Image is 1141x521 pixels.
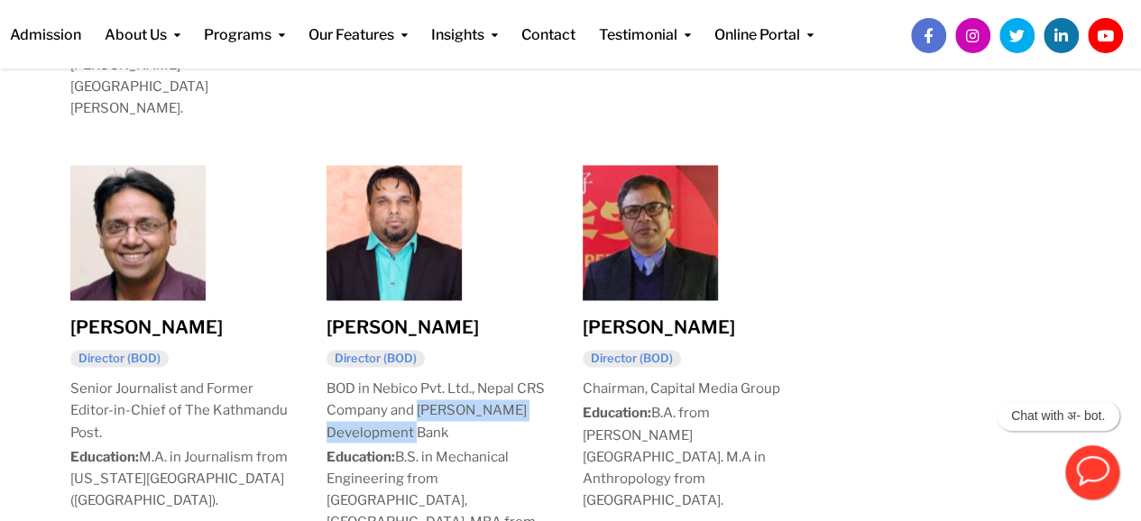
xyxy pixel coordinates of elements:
[327,223,462,240] a: Rajesh Rauniyar
[583,316,735,338] a: [PERSON_NAME]
[70,448,139,464] strong: Education:
[70,445,290,510] p: M.A. in Journalism from [US_STATE][GEOGRAPHIC_DATA] ([GEOGRAPHIC_DATA]).
[70,316,223,338] a: [PERSON_NAME]
[70,378,290,443] p: Senior Journalist and Former Editor-in-Chief of The Kathmandu Post.
[583,378,803,399] p: Chairman, Capital Media Group
[583,223,718,240] a: Prakash Babu Paudel
[1011,408,1105,424] p: Chat with अ- bot.
[327,378,547,443] p: BOD in Nebico Pvt. Ltd., Nepal CRS Company and [PERSON_NAME] Development Bank
[70,223,206,240] a: Akhilesh Upadhyay
[583,405,651,421] strong: Education:
[327,350,425,367] h6: Director (BOD)
[583,402,803,510] p: B.A. from [PERSON_NAME][GEOGRAPHIC_DATA]. M.A in Anthropology from [GEOGRAPHIC_DATA].
[70,350,169,367] h6: Director (BOD)
[327,448,395,464] strong: Education:
[327,316,479,338] a: [PERSON_NAME]
[583,350,681,367] h6: Director (BOD)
